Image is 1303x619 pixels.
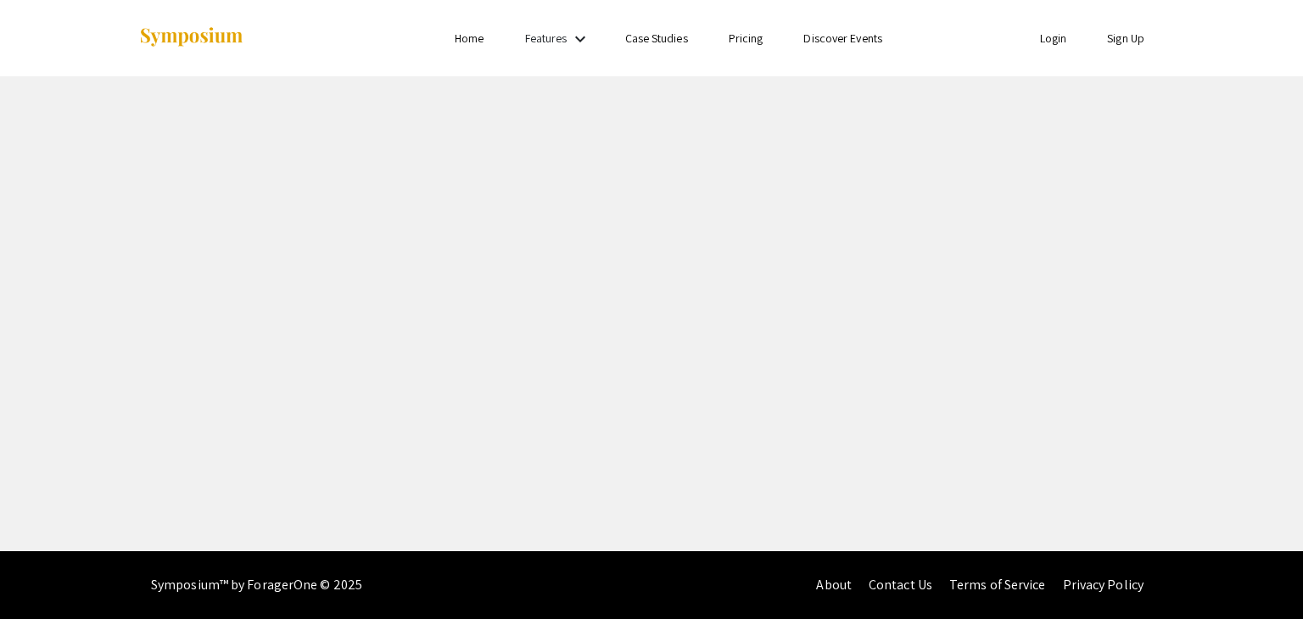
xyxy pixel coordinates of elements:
[138,26,244,49] img: Symposium by ForagerOne
[949,576,1046,594] a: Terms of Service
[455,31,484,46] a: Home
[1107,31,1144,46] a: Sign Up
[1063,576,1144,594] a: Privacy Policy
[151,551,362,619] div: Symposium™ by ForagerOne © 2025
[1040,31,1067,46] a: Login
[625,31,688,46] a: Case Studies
[729,31,763,46] a: Pricing
[570,29,590,49] mat-icon: Expand Features list
[525,31,568,46] a: Features
[803,31,882,46] a: Discover Events
[816,576,852,594] a: About
[869,576,932,594] a: Contact Us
